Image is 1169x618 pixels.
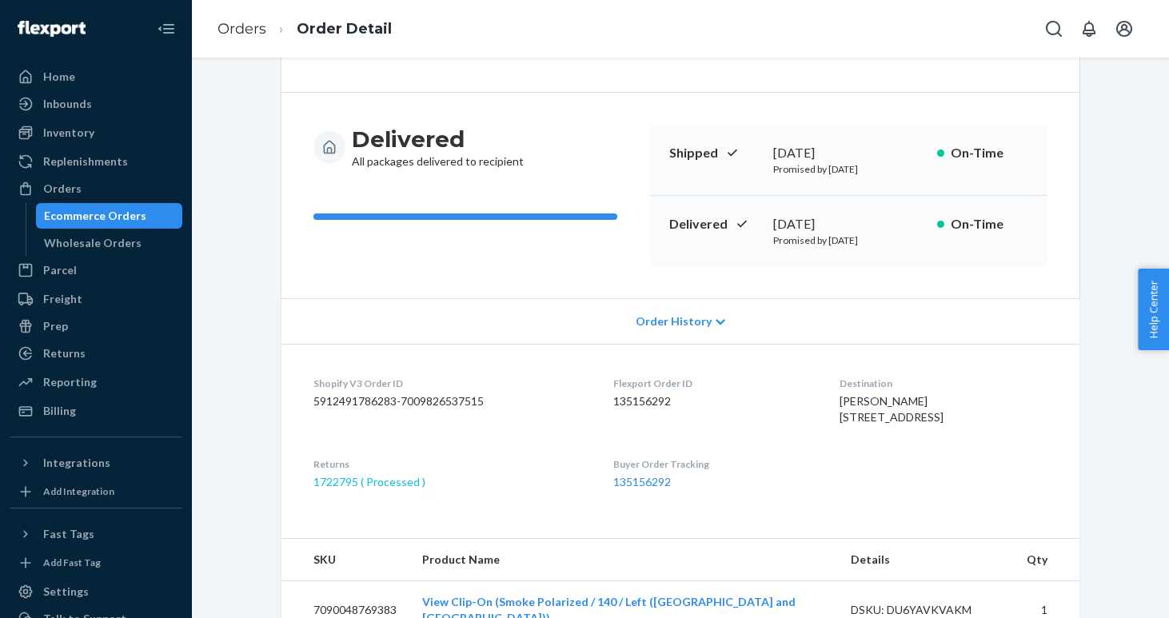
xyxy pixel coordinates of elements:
[352,125,524,169] div: All packages delivered to recipient
[613,393,813,409] dd: 135156292
[18,21,86,37] img: Flexport logo
[43,69,75,85] div: Home
[773,162,924,176] p: Promised by [DATE]
[10,579,182,604] a: Settings
[44,235,142,251] div: Wholesale Orders
[951,215,1028,233] p: On-Time
[43,556,101,569] div: Add Fast Tag
[43,125,94,141] div: Inventory
[773,215,924,233] div: [DATE]
[281,539,409,581] th: SKU
[1014,539,1079,581] th: Qty
[10,91,182,117] a: Inbounds
[36,203,183,229] a: Ecommerce Orders
[43,455,110,471] div: Integrations
[43,262,77,278] div: Parcel
[43,154,128,169] div: Replenishments
[10,313,182,339] a: Prep
[10,341,182,366] a: Returns
[1108,13,1140,45] button: Open account menu
[217,20,266,38] a: Orders
[352,125,524,154] h3: Delivered
[297,20,392,38] a: Order Detail
[43,526,94,542] div: Fast Tags
[851,602,1001,618] div: DSKU: DU6YAVKVAKM
[43,484,114,498] div: Add Integration
[636,313,712,329] span: Order History
[10,450,182,476] button: Integrations
[36,230,183,256] a: Wholesale Orders
[10,553,182,572] a: Add Fast Tag
[10,482,182,501] a: Add Integration
[313,393,588,409] dd: 5912491786283-7009826537515
[669,215,760,233] p: Delivered
[1073,13,1105,45] button: Open notifications
[150,13,182,45] button: Close Navigation
[313,475,425,488] a: 1722795 ( Processed )
[613,377,813,390] dt: Flexport Order ID
[10,176,182,201] a: Orders
[840,377,1047,390] dt: Destination
[43,374,97,390] div: Reporting
[10,369,182,395] a: Reporting
[840,394,944,424] span: [PERSON_NAME] [STREET_ADDRESS]
[10,149,182,174] a: Replenishments
[43,403,76,419] div: Billing
[773,233,924,247] p: Promised by [DATE]
[43,318,68,334] div: Prep
[669,144,760,162] p: Shipped
[10,120,182,146] a: Inventory
[313,377,588,390] dt: Shopify V3 Order ID
[43,584,89,600] div: Settings
[43,345,86,361] div: Returns
[313,457,588,471] dt: Returns
[1038,13,1070,45] button: Open Search Box
[773,144,924,162] div: [DATE]
[43,291,82,307] div: Freight
[409,539,838,581] th: Product Name
[951,144,1028,162] p: On-Time
[205,6,405,53] ol: breadcrumbs
[10,521,182,547] button: Fast Tags
[10,64,182,90] a: Home
[613,457,813,471] dt: Buyer Order Tracking
[1138,269,1169,350] button: Help Center
[10,257,182,283] a: Parcel
[43,181,82,197] div: Orders
[838,539,1014,581] th: Details
[44,208,146,224] div: Ecommerce Orders
[10,398,182,424] a: Billing
[10,286,182,312] a: Freight
[613,475,671,488] a: 135156292
[43,96,92,112] div: Inbounds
